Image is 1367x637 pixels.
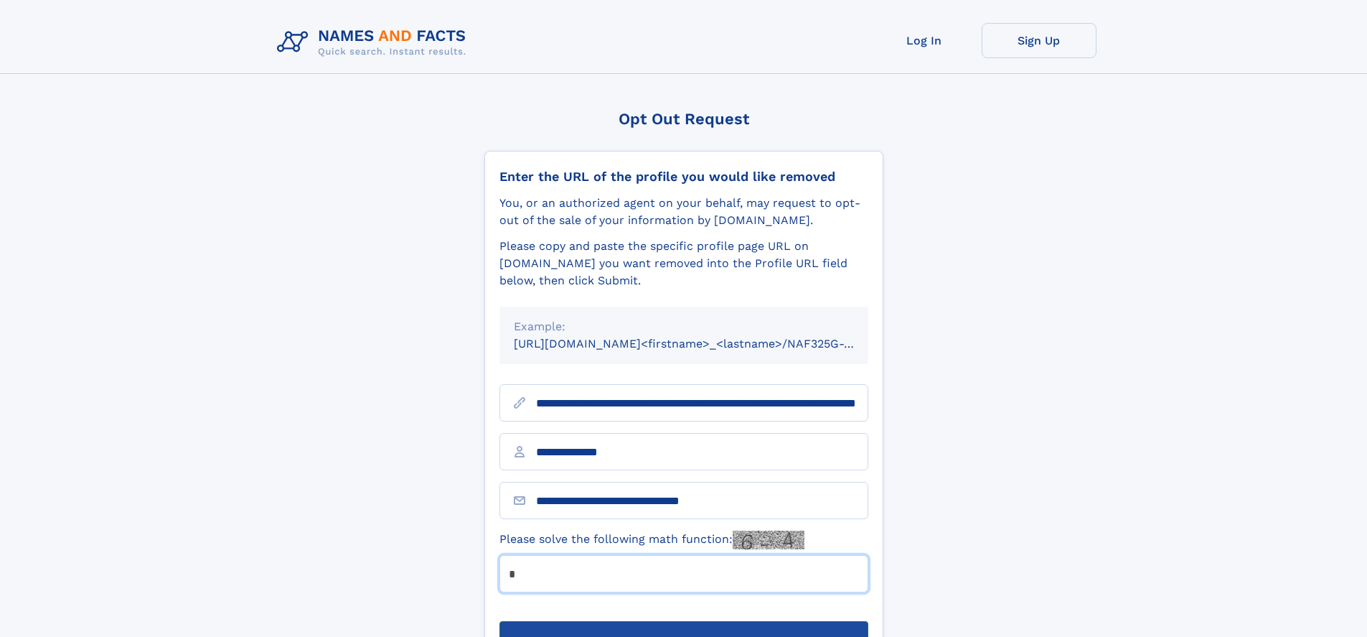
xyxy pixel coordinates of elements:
[982,23,1096,58] a: Sign Up
[271,23,478,62] img: Logo Names and Facts
[499,238,868,289] div: Please copy and paste the specific profile page URL on [DOMAIN_NAME] you want removed into the Pr...
[499,169,868,185] div: Enter the URL of the profile you would like removed
[499,195,868,229] div: You, or an authorized agent on your behalf, may request to opt-out of the sale of your informatio...
[514,337,896,350] small: [URL][DOMAIN_NAME]<firstname>_<lastname>/NAF325G-xxxxxxxx
[867,23,982,58] a: Log In
[484,110,883,128] div: Opt Out Request
[514,318,854,335] div: Example:
[499,531,804,549] label: Please solve the following math function:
